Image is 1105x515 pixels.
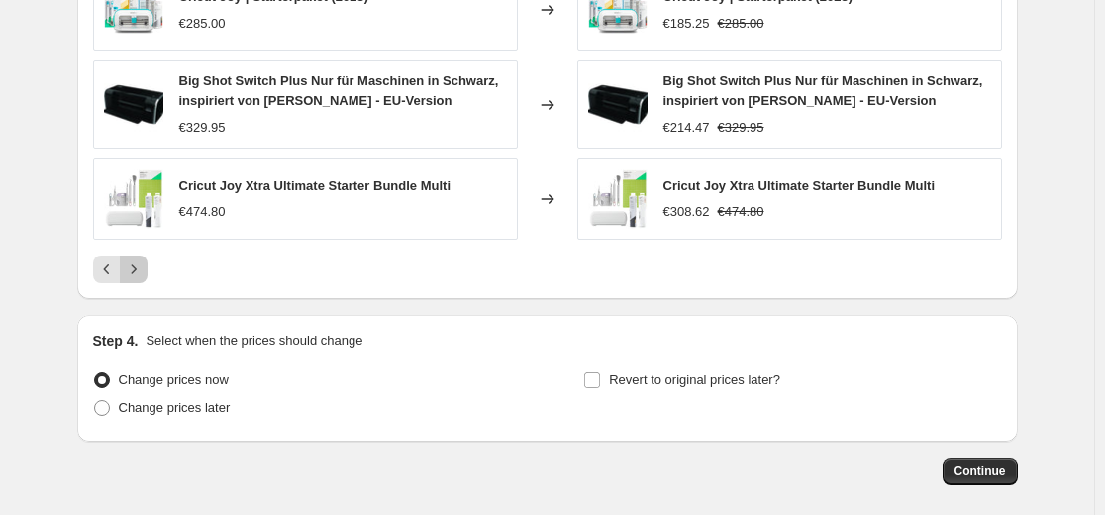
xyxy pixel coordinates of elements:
[718,202,764,222] strike: €474.80
[146,331,362,351] p: Select when the prices should change
[588,169,648,229] img: 615PhlHDVbL_80x.jpg
[93,331,139,351] h2: Step 4.
[179,202,226,222] div: €474.80
[663,73,983,108] span: Big Shot Switch Plus Nur für Maschinen in Schwarz, inspiriert von [PERSON_NAME] - EU-Version
[954,463,1006,479] span: Continue
[588,75,648,135] img: 51xMostVMGL_80x.jpg
[663,202,710,222] div: €308.62
[120,256,148,283] button: Next
[119,372,229,387] span: Change prices now
[609,372,780,387] span: Revert to original prices later?
[93,256,148,283] nav: Pagination
[663,118,710,138] div: €214.47
[179,118,226,138] div: €329.95
[663,14,710,34] div: €185.25
[179,14,226,34] div: €285.00
[718,14,764,34] strike: €285.00
[179,178,452,193] span: Cricut Joy Xtra Ultimate Starter Bundle Multi
[104,75,163,135] img: 51xMostVMGL_80x.jpg
[663,178,936,193] span: Cricut Joy Xtra Ultimate Starter Bundle Multi
[943,458,1018,485] button: Continue
[104,169,163,229] img: 615PhlHDVbL_80x.jpg
[93,256,121,283] button: Previous
[119,400,231,415] span: Change prices later
[179,73,499,108] span: Big Shot Switch Plus Nur für Maschinen in Schwarz, inspiriert von [PERSON_NAME] - EU-Version
[718,118,764,138] strike: €329.95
